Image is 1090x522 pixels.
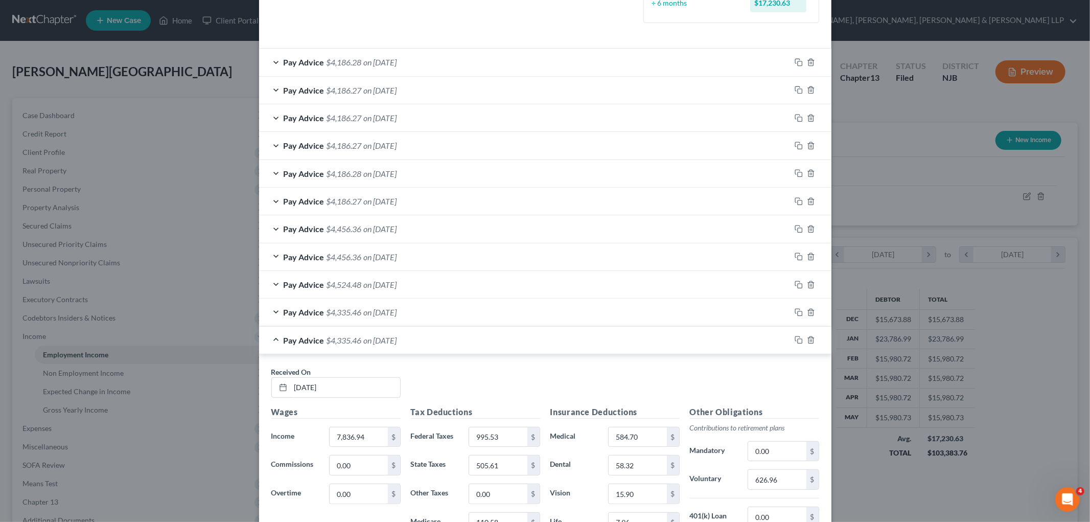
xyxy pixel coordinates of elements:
[1076,487,1084,495] span: 4
[667,484,679,504] div: $
[271,406,401,419] h5: Wages
[364,113,397,123] span: on [DATE]
[330,427,387,447] input: 0.00
[748,470,806,489] input: 0.00
[469,484,527,504] input: 0.00
[284,57,324,67] span: Pay Advice
[327,85,362,95] span: $4,186.27
[469,427,527,447] input: 0.00
[327,280,362,289] span: $4,524.48
[406,484,464,504] label: Other Taxes
[545,427,604,447] label: Medical
[327,335,362,345] span: $4,335.46
[406,455,464,475] label: State Taxes
[284,113,324,123] span: Pay Advice
[284,85,324,95] span: Pay Advice
[364,252,397,262] span: on [DATE]
[327,169,362,178] span: $4,186.28
[550,406,680,419] h5: Insurance Deductions
[291,378,400,397] input: MM/DD/YYYY
[327,307,362,317] span: $4,335.46
[388,484,400,504] div: $
[364,335,397,345] span: on [DATE]
[364,224,397,234] span: on [DATE]
[271,432,295,440] span: Income
[527,484,540,504] div: $
[406,427,464,447] label: Federal Taxes
[284,224,324,234] span: Pay Advice
[327,113,362,123] span: $4,186.27
[271,368,311,376] span: Received On
[609,456,666,475] input: 0.00
[330,484,387,504] input: 0.00
[469,456,527,475] input: 0.00
[388,427,400,447] div: $
[327,224,362,234] span: $4,456.36
[284,307,324,317] span: Pay Advice
[667,456,679,475] div: $
[266,484,324,504] label: Overtime
[690,423,819,433] p: Contributions to retirement plans
[609,427,666,447] input: 0.00
[667,427,679,447] div: $
[685,469,743,490] label: Voluntary
[527,427,540,447] div: $
[364,85,397,95] span: on [DATE]
[1055,487,1080,512] iframe: Intercom live chat
[327,57,362,67] span: $4,186.28
[330,456,387,475] input: 0.00
[748,442,806,461] input: 0.00
[527,456,540,475] div: $
[364,141,397,150] span: on [DATE]
[806,470,819,489] div: $
[364,307,397,317] span: on [DATE]
[364,169,397,178] span: on [DATE]
[411,406,540,419] h5: Tax Deductions
[364,196,397,206] span: on [DATE]
[685,441,743,462] label: Mandatory
[284,335,324,345] span: Pay Advice
[327,252,362,262] span: $4,456.36
[327,196,362,206] span: $4,186.27
[364,57,397,67] span: on [DATE]
[690,406,819,419] h5: Other Obligations
[364,280,397,289] span: on [DATE]
[284,169,324,178] span: Pay Advice
[284,141,324,150] span: Pay Advice
[284,196,324,206] span: Pay Advice
[266,455,324,475] label: Commissions
[388,456,400,475] div: $
[545,484,604,504] label: Vision
[327,141,362,150] span: $4,186.27
[545,455,604,475] label: Dental
[806,442,819,461] div: $
[284,280,324,289] span: Pay Advice
[609,484,666,504] input: 0.00
[284,252,324,262] span: Pay Advice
